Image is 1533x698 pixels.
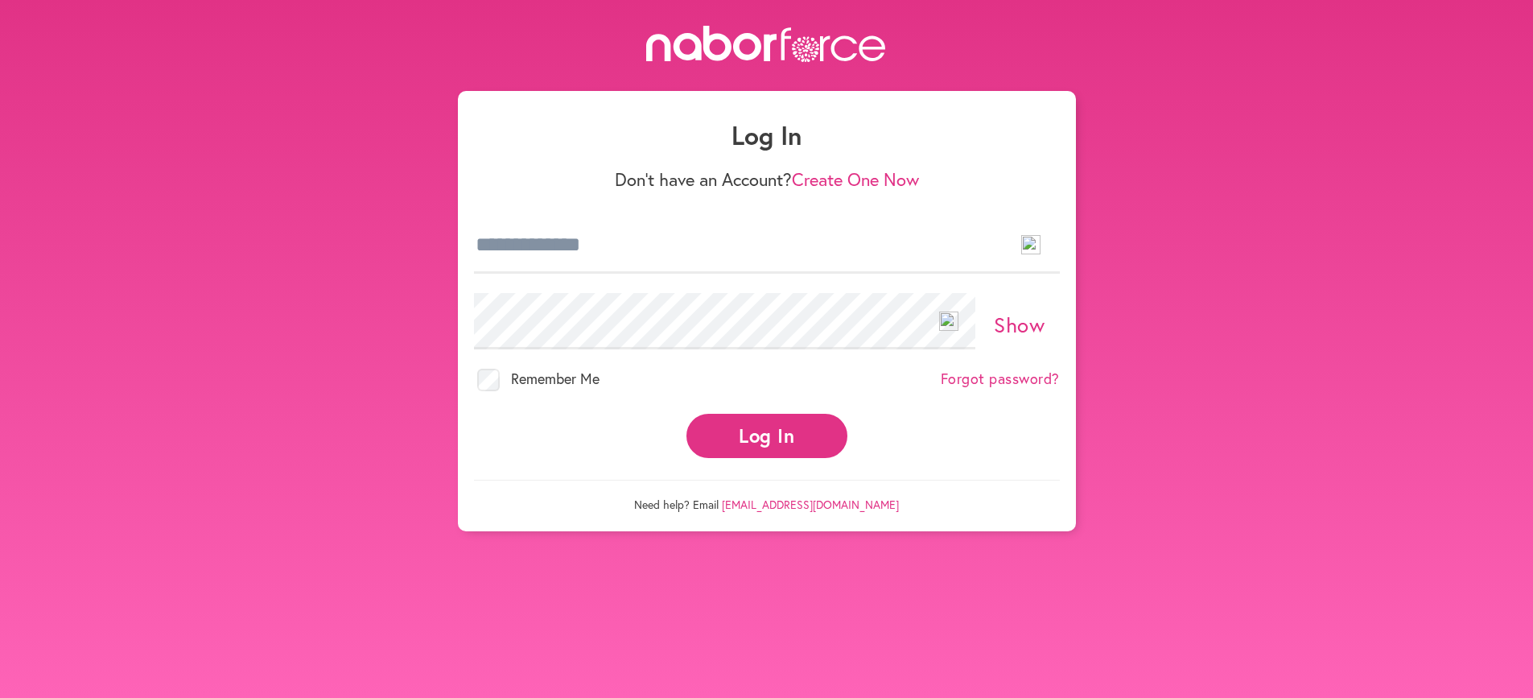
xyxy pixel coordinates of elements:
[474,480,1060,512] p: Need help? Email
[511,369,600,388] span: Remember Me
[722,497,899,512] a: [EMAIL_ADDRESS][DOMAIN_NAME]
[939,312,958,331] img: npw-badge-icon-locked.svg
[792,167,919,191] a: Create One Now
[474,169,1060,190] p: Don't have an Account?
[1021,235,1041,254] img: npw-badge-icon-locked.svg
[474,120,1060,151] h1: Log In
[686,414,847,458] button: Log In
